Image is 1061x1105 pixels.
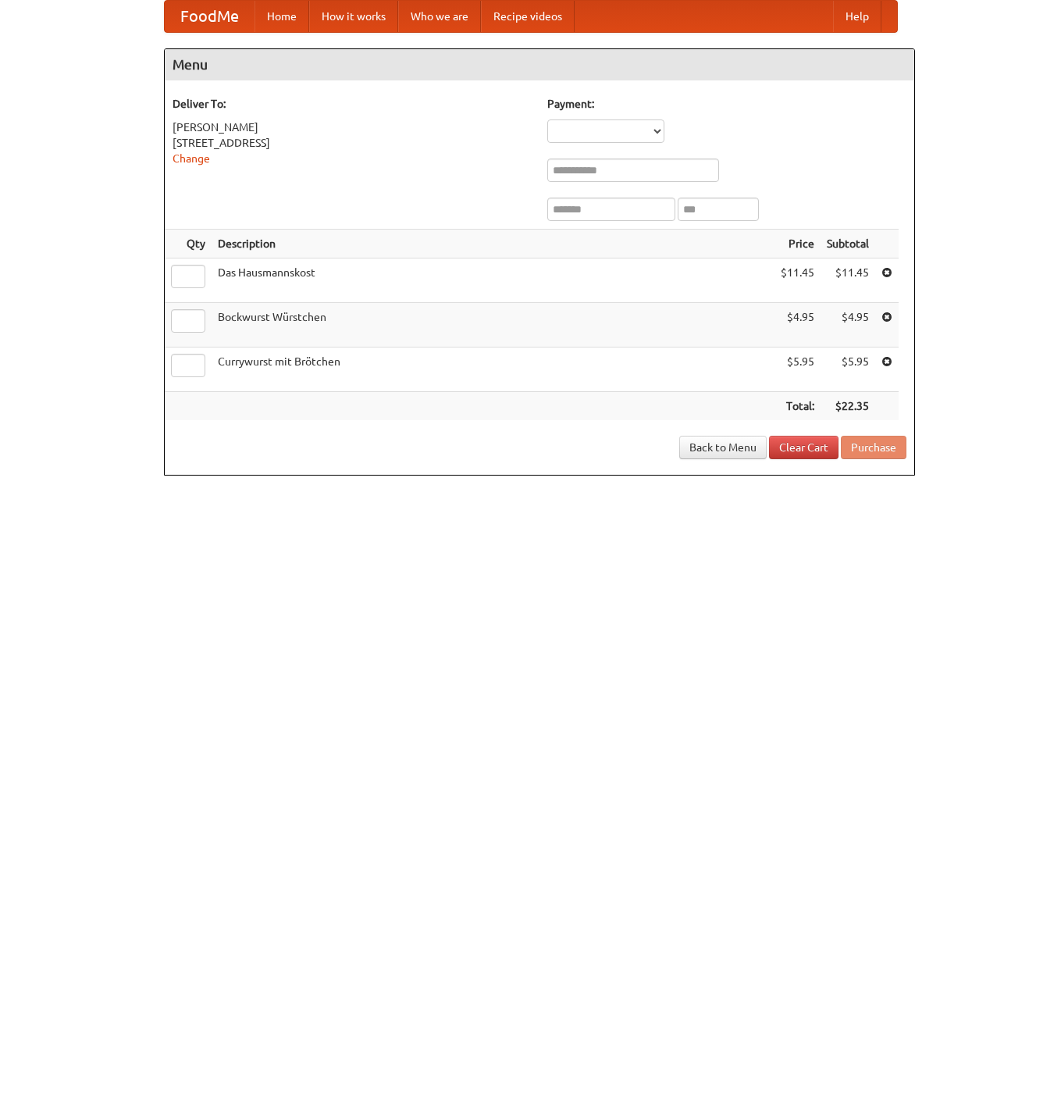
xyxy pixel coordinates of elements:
[212,348,774,392] td: Currywurst mit Brötchen
[679,436,767,459] a: Back to Menu
[774,348,821,392] td: $5.95
[165,49,914,80] h4: Menu
[774,392,821,421] th: Total:
[398,1,481,32] a: Who we are
[212,230,774,258] th: Description
[173,119,532,135] div: [PERSON_NAME]
[821,303,875,348] td: $4.95
[481,1,575,32] a: Recipe videos
[165,230,212,258] th: Qty
[173,152,210,165] a: Change
[173,96,532,112] h5: Deliver To:
[774,258,821,303] td: $11.45
[212,303,774,348] td: Bockwurst Würstchen
[821,392,875,421] th: $22.35
[821,348,875,392] td: $5.95
[821,230,875,258] th: Subtotal
[841,436,906,459] button: Purchase
[547,96,906,112] h5: Payment:
[255,1,309,32] a: Home
[165,1,255,32] a: FoodMe
[774,230,821,258] th: Price
[309,1,398,32] a: How it works
[212,258,774,303] td: Das Hausmannskost
[774,303,821,348] td: $4.95
[821,258,875,303] td: $11.45
[833,1,881,32] a: Help
[769,436,838,459] a: Clear Cart
[173,135,532,151] div: [STREET_ADDRESS]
